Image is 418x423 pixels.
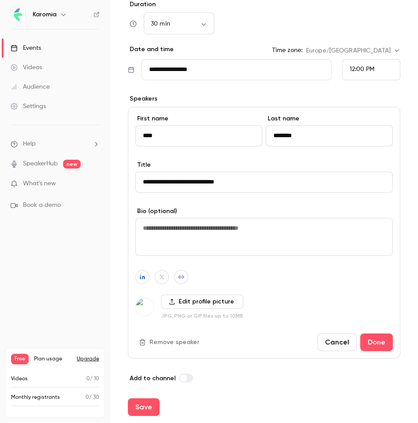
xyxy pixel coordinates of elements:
[350,66,374,72] span: 12:00 PM
[11,139,100,149] li: help-dropdown-opener
[34,356,71,363] span: Plan usage
[161,312,243,319] p: JPG, PNG or GIF files up to 10MB
[77,356,99,363] button: Upgrade
[130,374,175,382] span: Add to channel
[33,10,56,19] h6: Karomia
[23,179,56,188] span: What's new
[11,393,60,401] p: Monthly registrants
[144,19,214,28] div: 30 min
[136,298,153,316] img: Ward De Byser
[11,82,50,91] div: Audience
[89,180,100,188] iframe: Noticeable Trigger
[11,7,25,22] img: Karomia
[128,398,160,416] button: Save
[11,63,42,72] div: Videos
[63,160,81,168] span: new
[135,161,393,169] label: Title
[11,102,46,111] div: Settings
[11,44,41,52] div: Events
[135,207,393,216] label: Bio (optional)
[306,46,400,55] div: Europe/[GEOGRAPHIC_DATA]
[128,94,400,103] p: Speakers
[11,354,29,364] span: Free
[23,159,58,168] a: SpeakerHub
[86,393,99,401] p: / 30
[272,46,302,55] label: Time zone:
[23,201,61,210] span: Book a demo
[161,295,243,309] label: Edit profile picture
[266,114,393,123] label: Last name
[11,375,28,383] p: Videos
[342,59,400,80] div: From
[135,114,262,123] label: First name
[86,395,89,400] span: 0
[23,139,36,149] span: Help
[360,333,393,351] button: Done
[86,376,90,382] span: 0
[317,333,357,351] button: Cancel
[86,375,99,383] p: / 10
[135,335,205,349] button: Remove speaker
[128,45,174,54] p: Date and time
